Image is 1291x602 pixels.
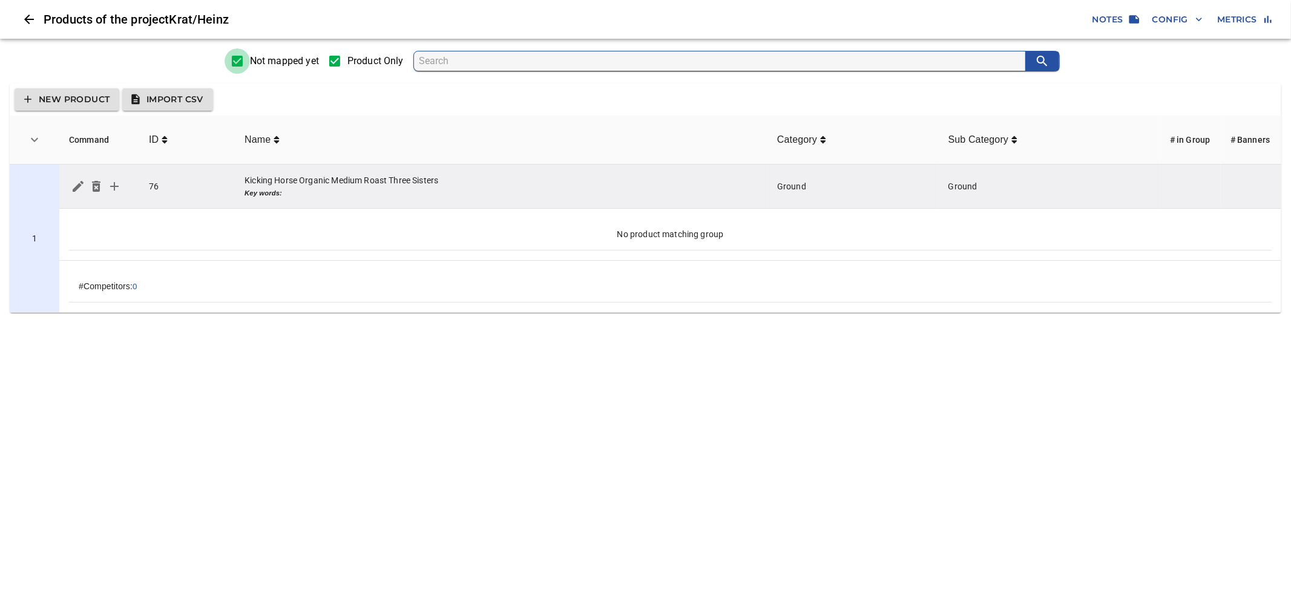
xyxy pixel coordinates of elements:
[767,165,939,209] td: Ground
[1088,8,1143,31] button: Notes
[1092,12,1138,27] span: Notes
[10,165,59,313] td: 76 - Kicking Horse Organic Medium Roast Three Sisters
[139,165,235,209] td: 76
[79,280,1262,292] div: #Competitors:
[44,10,1088,29] h6: Products of the project Krat/Heinz
[149,133,168,147] span: ID
[15,5,44,34] button: Close
[10,116,1281,313] table: simple table
[1148,8,1207,31] button: Config
[1160,116,1221,165] th: # in Group
[59,116,139,165] th: Command
[777,133,820,147] span: Category
[133,282,137,291] button: 0
[1212,8,1276,31] button: Metrics
[122,88,213,111] button: Import CSV
[1152,12,1203,27] span: Config
[245,133,274,147] span: Name
[250,54,319,68] span: Not mapped yet
[939,165,1160,209] td: Ground
[235,165,767,209] td: Kicking Horse Organic Medium Roast Three Sisters
[948,133,1012,147] span: Sub Category
[69,218,1272,250] td: No product matching group
[15,88,119,111] button: New Product
[245,189,282,197] b: Key words:
[1217,12,1272,27] span: Metrics
[777,133,826,147] span: Category
[347,54,404,68] span: Product Only
[132,92,203,107] span: Import CSV
[1221,116,1281,165] th: # Banners
[24,92,110,107] span: New Product
[948,133,1018,147] span: Sub Category
[1025,51,1059,71] button: search
[149,133,162,147] span: ID
[245,133,280,147] span: Name
[419,51,1026,71] input: search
